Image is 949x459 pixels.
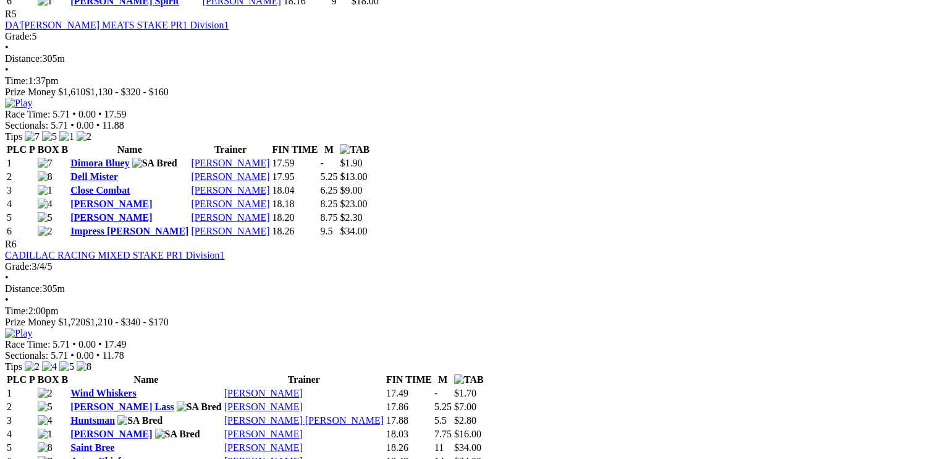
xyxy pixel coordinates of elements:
span: 5.71 [51,350,68,361]
span: Time: [5,306,28,316]
span: 5.71 [53,109,70,119]
span: Sectionals: [5,120,48,131]
span: $23.00 [340,199,367,209]
img: TAB [454,374,484,385]
td: 17.49 [386,387,432,400]
span: $1.90 [340,158,362,168]
text: 5.25 [320,171,337,182]
span: $34.00 [340,226,367,236]
a: [PERSON_NAME] [191,199,269,209]
td: 17.86 [386,401,432,413]
td: 6 [6,225,36,238]
img: 4 [38,415,53,426]
a: [PERSON_NAME] [191,171,269,182]
td: 18.26 [272,225,319,238]
span: • [72,339,76,350]
div: Prize Money $1,720 [5,317,935,328]
a: [PERSON_NAME] [70,212,152,223]
a: CADILLAC RACING MIXED STAKE PR1 Division1 [5,250,225,260]
img: 5 [42,131,57,142]
span: $16.00 [454,429,481,439]
img: 8 [77,361,91,372]
td: 4 [6,198,36,210]
img: TAB [340,144,369,155]
text: 5.5 [434,415,447,426]
text: 9.5 [320,226,332,236]
img: 1 [59,131,74,142]
div: 1:37pm [5,75,935,87]
td: 1 [6,387,36,400]
td: 17.95 [272,171,319,183]
td: 3 [6,414,36,427]
th: FIN TIME [386,374,432,386]
img: 5 [38,401,53,413]
a: [PERSON_NAME] [224,401,303,412]
span: $1,210 - $340 - $170 [85,317,169,327]
text: 7.75 [434,429,452,439]
span: 11.88 [102,120,124,131]
td: 18.18 [272,198,319,210]
td: 2 [6,171,36,183]
span: $13.00 [340,171,367,182]
span: 11.78 [102,350,124,361]
a: [PERSON_NAME] [PERSON_NAME] [224,415,384,426]
a: [PERSON_NAME] [191,185,269,195]
span: • [70,350,74,361]
img: Play [5,328,32,339]
span: B [61,144,68,155]
span: • [5,64,9,75]
a: Close Combat [70,185,130,195]
span: Tips [5,361,22,372]
th: Trainer [224,374,384,386]
span: Tips [5,131,22,142]
span: B [61,374,68,385]
span: 0.00 [77,350,94,361]
span: 17.49 [104,339,127,350]
td: 17.59 [272,157,319,169]
th: Name [70,144,189,156]
span: $9.00 [340,185,362,195]
text: 6.25 [320,185,337,195]
a: Saint Bree [70,442,114,453]
a: [PERSON_NAME] Lass [70,401,174,412]
a: [PERSON_NAME] [191,212,269,223]
span: Grade: [5,261,32,272]
span: P [29,144,35,155]
span: BOX [38,144,59,155]
td: 18.04 [272,184,319,197]
td: 18.03 [386,428,432,440]
td: 2 [6,401,36,413]
a: Huntsman [70,415,115,426]
div: 305m [5,283,935,294]
span: Race Time: [5,339,50,350]
img: SA Bred [117,415,162,426]
text: - [434,388,437,398]
a: Wind Whiskers [70,388,137,398]
img: 5 [59,361,74,372]
img: 7 [25,131,40,142]
span: $2.30 [340,212,362,223]
span: • [5,272,9,283]
img: 8 [38,442,53,453]
span: • [98,339,102,350]
td: 5 [6,442,36,454]
img: 7 [38,158,53,169]
span: 17.59 [104,109,127,119]
span: BOX [38,374,59,385]
a: DA'[PERSON_NAME] MEATS STAKE PR1 Division1 [5,20,229,30]
div: 5 [5,31,935,42]
a: [PERSON_NAME] [224,429,303,439]
img: 2 [38,226,53,237]
th: Name [70,374,222,386]
span: Distance: [5,53,42,64]
td: 17.88 [386,414,432,427]
img: 2 [38,388,53,399]
td: 18.20 [272,212,319,224]
span: • [5,42,9,53]
img: 1 [38,185,53,196]
span: • [96,350,100,361]
span: Sectionals: [5,350,48,361]
span: $1.70 [454,388,476,398]
span: Distance: [5,283,42,294]
text: 5.25 [434,401,452,412]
